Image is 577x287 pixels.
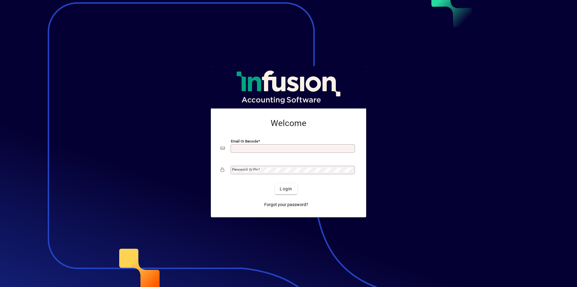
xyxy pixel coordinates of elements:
a: Forgot your password? [262,199,311,210]
span: Login [280,186,292,192]
button: Login [275,183,297,194]
span: Forgot your password? [264,202,308,208]
mat-label: Password or Pin [232,167,258,172]
mat-label: Email or Barcode [231,139,258,143]
h2: Welcome [221,118,356,128]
